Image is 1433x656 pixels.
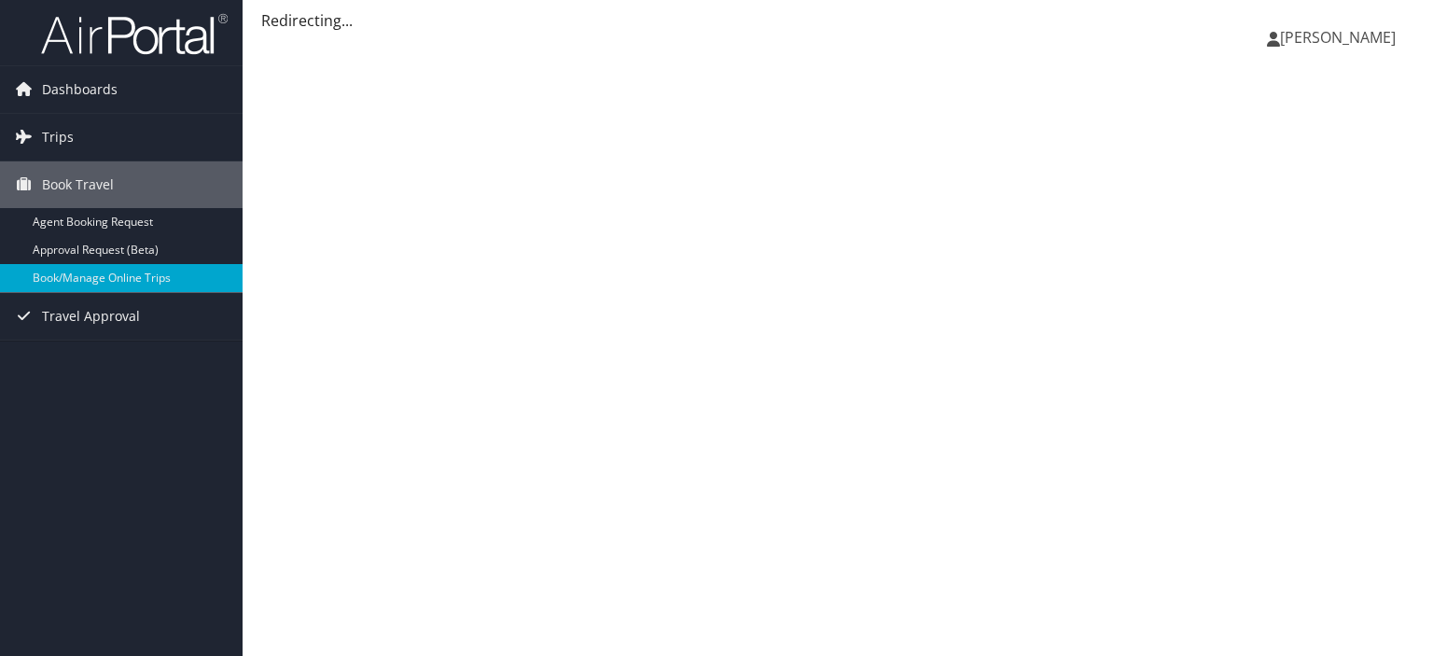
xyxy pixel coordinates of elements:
[1267,9,1414,65] a: [PERSON_NAME]
[42,114,74,161] span: Trips
[42,161,114,208] span: Book Travel
[1280,27,1396,48] span: [PERSON_NAME]
[42,293,140,340] span: Travel Approval
[42,66,118,113] span: Dashboards
[261,9,1414,32] div: Redirecting...
[41,12,228,56] img: airportal-logo.png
